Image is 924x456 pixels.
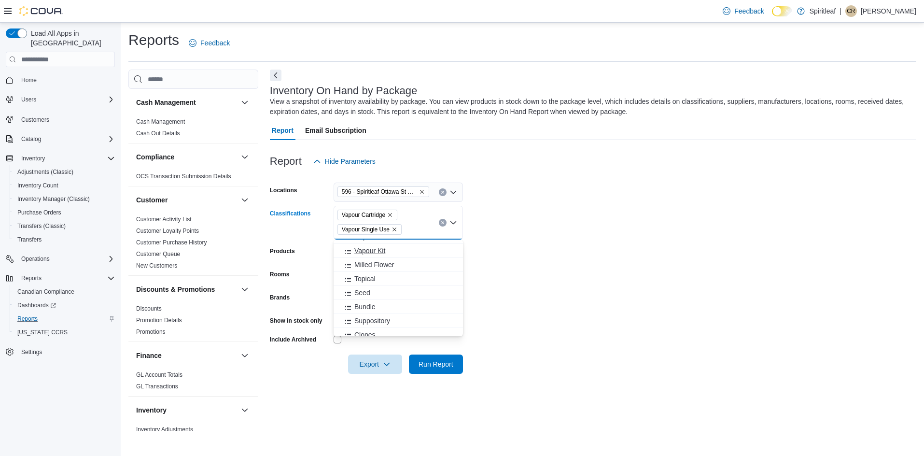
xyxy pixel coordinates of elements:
div: Compliance [128,171,258,186]
a: Customer Purchase History [136,239,207,246]
button: Inventory [2,152,119,165]
span: Feedback [200,38,230,48]
button: Close list of options [449,219,457,227]
span: Clones [354,330,376,340]
span: Washington CCRS [14,327,115,338]
a: Promotions [136,328,166,335]
a: Feedback [719,1,768,21]
span: Vapour Single Use [342,225,390,234]
span: Inventory Adjustments [136,426,193,433]
a: Customer Loyalty Points [136,228,199,234]
div: Discounts & Promotions [128,303,258,342]
button: Hide Parameters [309,152,379,171]
a: Inventory Adjustments [136,426,193,433]
span: Users [17,94,115,105]
button: Adjustments (Classic) [10,165,119,179]
span: Suppository [354,316,390,326]
label: Classifications [270,210,311,217]
span: Cash Out Details [136,129,180,137]
button: Remove 596 - Spiritleaf Ottawa St Sunrise (Kitchener) from selection in this group [419,189,425,195]
h3: Discounts & Promotions [136,285,215,294]
button: Bundle [334,300,463,314]
div: Cash Management [128,116,258,143]
button: Transfers [10,233,119,246]
button: [US_STATE] CCRS [10,326,119,339]
label: Brands [270,294,290,301]
button: Finance [136,351,237,360]
span: GL Transactions [136,383,178,390]
span: Vapour Kit [354,246,385,256]
p: | [840,5,841,17]
button: Discounts & Promotions [239,284,251,295]
a: Discounts [136,305,162,312]
label: Include Archived [270,336,316,343]
button: Catalog [17,133,45,145]
button: Settings [2,345,119,359]
button: Reports [17,272,45,284]
span: OCS Transaction Submission Details [136,172,231,180]
span: Reports [17,315,38,323]
a: Feedback [185,33,234,53]
span: Dashboards [14,299,115,311]
span: Milled Flower [354,260,394,270]
a: Inventory Count [14,180,62,191]
a: Customer Queue [136,251,180,257]
a: Dashboards [10,299,119,312]
span: Canadian Compliance [17,288,74,296]
span: Vapour Single Use [337,224,402,235]
a: Transfers (Classic) [14,220,70,232]
span: Inventory [21,155,45,162]
button: Inventory [136,405,237,415]
button: Next [270,70,281,81]
button: Clones [334,328,463,342]
span: Inventory Count [14,180,115,191]
a: Inventory Manager (Classic) [14,193,94,205]
label: Products [270,247,295,255]
h3: Report [270,156,302,167]
button: Open list of options [449,188,457,196]
button: Home [2,73,119,87]
button: Compliance [136,152,237,162]
span: Reports [21,274,42,282]
span: Customers [17,113,115,125]
span: Email Subscription [305,121,366,140]
span: Customers [21,116,49,124]
a: [US_STATE] CCRS [14,327,71,338]
span: 596 - Spiritleaf Ottawa St Sunrise (Kitchener) [337,186,429,197]
span: Operations [17,253,115,265]
input: Dark Mode [772,6,792,16]
label: Locations [270,186,297,194]
a: Purchase Orders [14,207,65,218]
span: Inventory [17,153,115,164]
span: Vapour Cartridge [342,210,385,220]
button: Customer [239,194,251,206]
span: 596 - Spiritleaf Ottawa St Sunrise (Kitchener) [342,187,417,197]
a: Transfers [14,234,45,245]
h3: Inventory On Hand by Package [270,85,418,97]
a: New Customers [136,262,177,269]
button: Operations [2,252,119,266]
button: Users [2,93,119,106]
span: Purchase Orders [17,209,61,216]
button: Seed [334,286,463,300]
p: Spiritleaf [810,5,836,17]
span: [US_STATE] CCRS [17,328,68,336]
h3: Inventory [136,405,167,415]
a: Customer Activity List [136,216,192,223]
a: Dashboards [14,299,60,311]
a: Cash Out Details [136,130,180,137]
span: Export [354,355,396,374]
div: View a snapshot of inventory availability by package. You can view products in stock down to the ... [270,97,911,117]
span: Users [21,96,36,103]
span: Run Report [419,359,453,369]
div: Customer [128,214,258,275]
span: Topical [354,274,376,284]
span: Transfers [14,234,115,245]
span: Transfers (Classic) [17,222,66,230]
button: Clear input [439,188,447,196]
span: Load All Apps in [GEOGRAPHIC_DATA] [27,28,115,48]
